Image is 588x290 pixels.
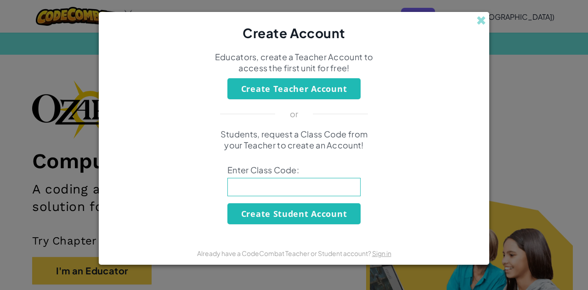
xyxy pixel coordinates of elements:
[214,129,374,151] p: Students, request a Class Code from your Teacher to create an Account!
[227,203,361,224] button: Create Student Account
[243,25,345,41] span: Create Account
[214,51,374,74] p: Educators, create a Teacher Account to access the first unit for free!
[197,249,372,257] span: Already have a CodeCombat Teacher or Student account?
[372,249,391,257] a: Sign in
[227,78,361,99] button: Create Teacher Account
[227,165,361,176] span: Enter Class Code:
[290,108,299,119] p: or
